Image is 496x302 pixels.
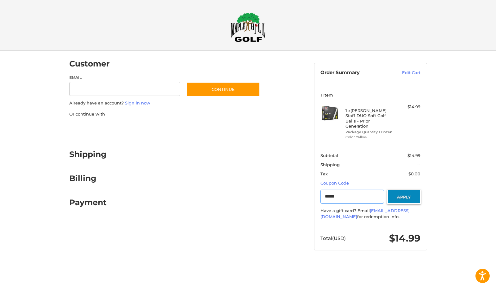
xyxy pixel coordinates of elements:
[320,153,338,158] span: Subtotal
[320,208,420,220] div: Have a gift card? Email for redemption info.
[69,173,106,183] h2: Billing
[320,171,328,176] span: Tax
[67,123,115,135] iframe: PayPal-paypal
[69,75,181,80] label: Email
[69,100,260,106] p: Already have an account?
[320,162,340,167] span: Shipping
[187,82,260,97] button: Continue
[320,70,388,76] h3: Order Summary
[345,108,394,129] h4: 1 x [PERSON_NAME] Staff DUO Soft Golf Balls - Prior Generation
[320,92,420,98] h3: 1 Item
[69,198,107,207] h2: Payment
[69,149,107,159] h2: Shipping
[320,190,384,204] input: Gift Certificate or Coupon Code
[121,123,168,135] iframe: PayPal-paylater
[69,111,260,117] p: Or continue with
[407,153,420,158] span: $14.99
[388,70,420,76] a: Edit Cart
[389,232,420,244] span: $14.99
[395,104,420,110] div: $14.99
[69,59,110,69] h2: Customer
[387,190,421,204] button: Apply
[408,171,420,176] span: $0.00
[320,180,349,186] a: Coupon Code
[417,162,420,167] span: --
[345,135,394,140] li: Color Yellow
[320,235,346,241] span: Total (USD)
[231,12,265,42] img: Maple Hill Golf
[345,129,394,135] li: Package Quantity 1 Dozen
[174,123,222,135] iframe: PayPal-venmo
[125,100,150,105] a: Sign in now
